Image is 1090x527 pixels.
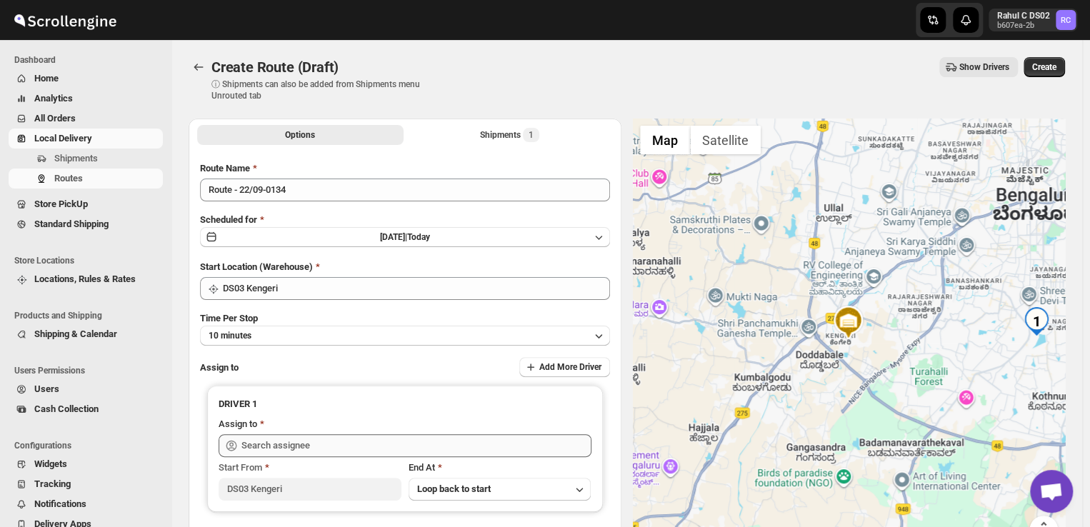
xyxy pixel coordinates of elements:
[519,357,610,377] button: Add More Driver
[200,261,313,272] span: Start Location (Warehouse)
[34,199,88,209] span: Store PickUp
[34,93,73,104] span: Analytics
[9,89,163,109] button: Analytics
[14,54,164,66] span: Dashboard
[9,379,163,399] button: Users
[1024,57,1065,77] button: Create
[9,169,163,189] button: Routes
[1030,470,1073,513] div: Open chat
[997,10,1050,21] p: Rahul C DS02
[9,474,163,494] button: Tracking
[34,403,99,414] span: Cash Collection
[34,113,76,124] span: All Orders
[197,125,404,145] button: All Route Options
[409,461,591,475] div: End At
[200,362,239,373] span: Assign to
[690,126,761,154] button: Show satellite imagery
[959,61,1009,73] span: Show Drivers
[189,57,209,77] button: Routes
[34,458,67,469] span: Widgets
[34,73,59,84] span: Home
[997,21,1050,30] p: b607ea-2b
[200,313,258,323] span: Time Per Stop
[223,277,610,300] input: Search location
[34,328,117,339] span: Shipping & Calendar
[9,494,163,514] button: Notifications
[9,269,163,289] button: Locations, Rules & Rates
[209,330,251,341] span: 10 minutes
[989,9,1077,31] button: User menu
[409,478,591,501] button: Loop back to start
[407,232,430,242] span: Today
[1032,61,1056,73] span: Create
[14,255,164,266] span: Store Locations
[211,59,339,76] span: Create Route (Draft)
[219,417,257,431] div: Assign to
[380,232,407,242] span: [DATE] |
[9,324,163,344] button: Shipping & Calendar
[539,361,601,373] span: Add More Driver
[9,149,163,169] button: Shipments
[241,434,591,457] input: Search assignee
[9,399,163,419] button: Cash Collection
[200,326,610,346] button: 10 minutes
[34,133,92,144] span: Local Delivery
[14,440,164,451] span: Configurations
[417,483,491,494] span: Loop back to start
[200,214,257,225] span: Scheduled for
[34,383,59,394] span: Users
[54,153,98,164] span: Shipments
[200,163,250,174] span: Route Name
[1056,10,1076,30] span: Rahul C DS02
[200,227,610,247] button: [DATE]|Today
[14,365,164,376] span: Users Permissions
[1061,16,1071,25] text: RC
[9,109,163,129] button: All Orders
[34,273,136,284] span: Locations, Rules & Rates
[34,219,109,229] span: Standard Shipping
[9,69,163,89] button: Home
[939,57,1018,77] button: Show Drivers
[34,498,86,509] span: Notifications
[54,173,83,184] span: Routes
[285,129,315,141] span: Options
[34,478,71,489] span: Tracking
[9,454,163,474] button: Widgets
[211,79,436,101] p: ⓘ Shipments can also be added from Shipments menu Unrouted tab
[640,126,690,154] button: Show street map
[219,397,591,411] h3: DRIVER 1
[14,310,164,321] span: Products and Shipping
[200,179,610,201] input: Eg: Bengaluru Route
[480,128,539,142] div: Shipments
[1022,307,1051,336] div: 1
[11,2,119,38] img: ScrollEngine
[529,129,534,141] span: 1
[219,462,262,473] span: Start From
[406,125,613,145] button: Selected Shipments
